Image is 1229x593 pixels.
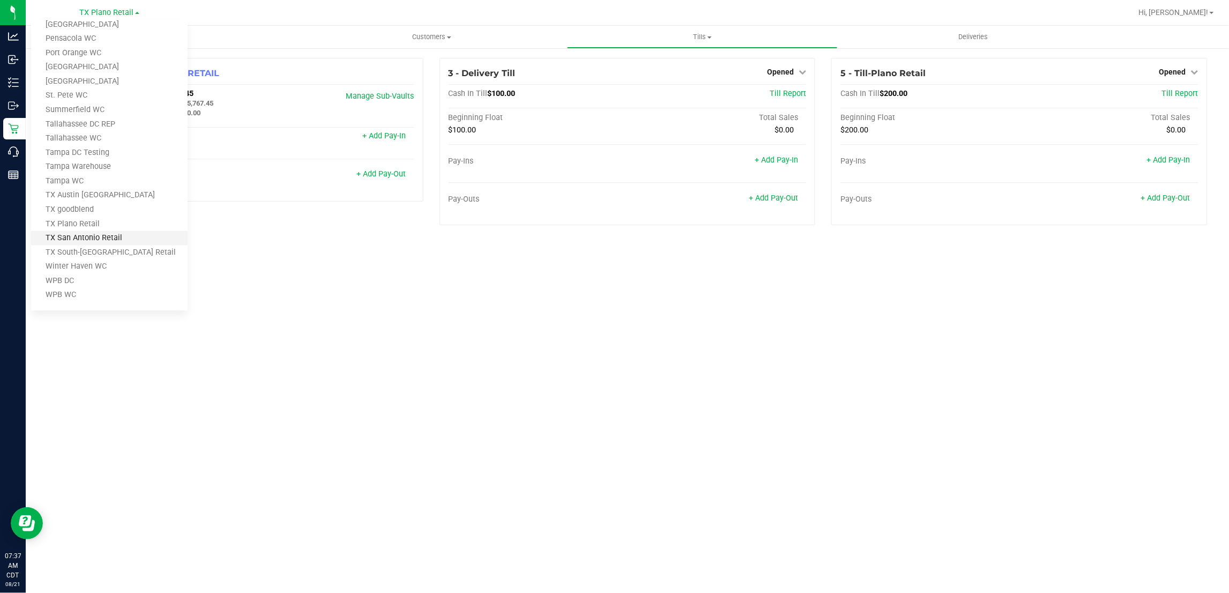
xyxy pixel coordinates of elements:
[8,54,19,65] inline-svg: Inbound
[8,31,19,42] inline-svg: Analytics
[449,89,488,98] span: Cash In Till
[449,68,516,78] span: 3 - Delivery Till
[363,131,406,140] a: + Add Pay-In
[755,155,798,165] a: + Add Pay-In
[184,109,201,117] span: $0.00
[1139,8,1209,17] span: Hi, [PERSON_NAME]!
[840,113,1019,123] div: Beginning Float
[627,113,806,123] div: Total Sales
[774,125,794,135] span: $0.00
[449,113,628,123] div: Beginning Float
[1162,89,1198,98] a: Till Report
[31,274,188,288] a: WPB DC
[31,32,188,46] a: Pensacola WC
[80,8,134,17] span: TX Plano Retail
[31,146,188,160] a: Tampa DC Testing
[1167,125,1186,135] span: $0.00
[449,195,628,204] div: Pay-Outs
[840,68,926,78] span: 5 - Till-Plano Retail
[184,99,214,107] span: $5,767.45
[31,217,188,232] a: TX Plano Retail
[488,89,516,98] span: $100.00
[749,194,798,203] a: + Add Pay-Out
[840,157,1019,166] div: Pay-Ins
[31,103,188,117] a: Summerfield WC
[31,203,188,217] a: TX goodblend
[31,88,188,103] a: St. Pete WC
[1141,194,1190,203] a: + Add Pay-Out
[26,32,296,42] span: Purchases
[31,160,188,174] a: Tampa Warehouse
[297,32,567,42] span: Customers
[840,195,1019,204] div: Pay-Outs
[11,507,43,539] iframe: Resource center
[5,551,21,580] p: 07:37 AM CDT
[5,580,21,588] p: 08/21
[31,131,188,146] a: Tallahassee WC
[8,169,19,180] inline-svg: Reports
[838,26,1108,48] a: Deliveries
[770,89,806,98] a: Till Report
[8,146,19,157] inline-svg: Call Center
[568,32,837,42] span: Tills
[31,188,188,203] a: TX Austin [GEOGRAPHIC_DATA]
[346,92,414,101] a: Manage Sub-Vaults
[8,123,19,134] inline-svg: Retail
[31,174,188,189] a: Tampa WC
[840,125,868,135] span: $200.00
[840,89,880,98] span: Cash In Till
[31,46,188,61] a: Port Orange WC
[8,77,19,88] inline-svg: Inventory
[31,231,188,246] a: TX San Antonio Retail
[31,117,188,132] a: Tallahassee DC REP
[1147,155,1190,165] a: + Add Pay-In
[449,125,476,135] span: $100.00
[1159,68,1186,76] span: Opened
[8,100,19,111] inline-svg: Outbound
[26,26,296,48] a: Purchases
[31,60,188,75] a: [GEOGRAPHIC_DATA]
[767,68,794,76] span: Opened
[31,246,188,260] a: TX South-[GEOGRAPHIC_DATA] Retail
[31,18,188,32] a: [GEOGRAPHIC_DATA]
[567,26,838,48] a: Tills
[880,89,907,98] span: $200.00
[1019,113,1198,123] div: Total Sales
[944,32,1002,42] span: Deliveries
[31,75,188,89] a: [GEOGRAPHIC_DATA]
[357,169,406,179] a: + Add Pay-Out
[296,26,567,48] a: Customers
[31,288,188,302] a: WPB WC
[449,157,628,166] div: Pay-Ins
[31,260,188,274] a: Winter Haven WC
